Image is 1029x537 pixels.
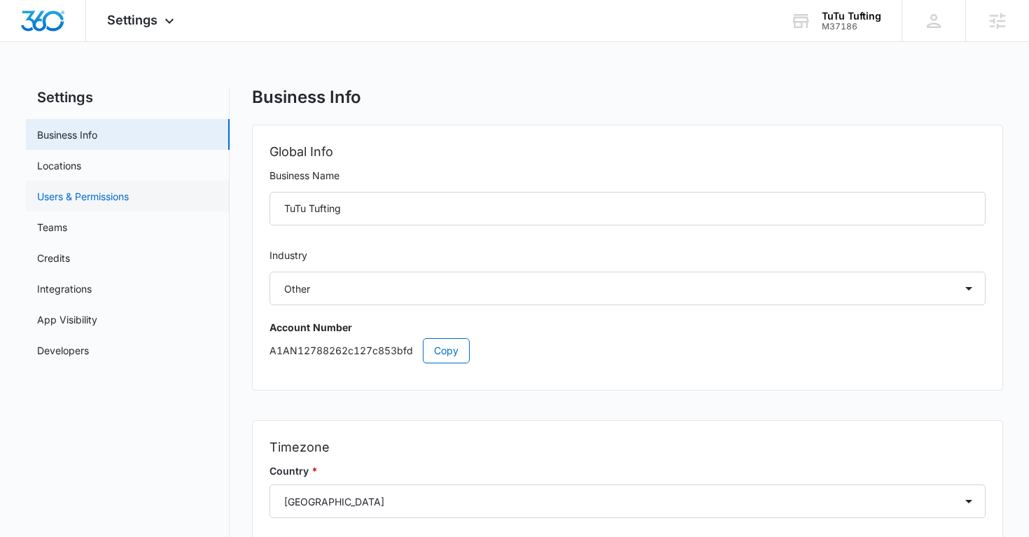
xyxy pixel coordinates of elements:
a: Locations [37,158,81,173]
h2: Timezone [269,438,986,457]
label: Country [269,463,986,479]
a: Integrations [37,281,92,296]
a: App Visibility [37,312,97,327]
button: Copy [423,338,470,363]
div: account name [822,11,881,22]
span: Settings [107,13,157,27]
a: Credits [37,251,70,265]
strong: Account Number [269,321,352,333]
a: Teams [37,220,67,235]
a: Business Info [37,127,97,142]
p: A1AN12788262c127c853bfd [269,338,986,363]
label: Business Name [269,168,986,183]
label: Industry [269,248,986,263]
a: Developers [37,343,89,358]
span: Copy [434,343,458,358]
h2: Settings [26,87,230,108]
div: account id [822,22,881,32]
h2: Global Info [269,142,986,162]
a: Users & Permissions [37,189,129,204]
h1: Business Info [252,87,361,108]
